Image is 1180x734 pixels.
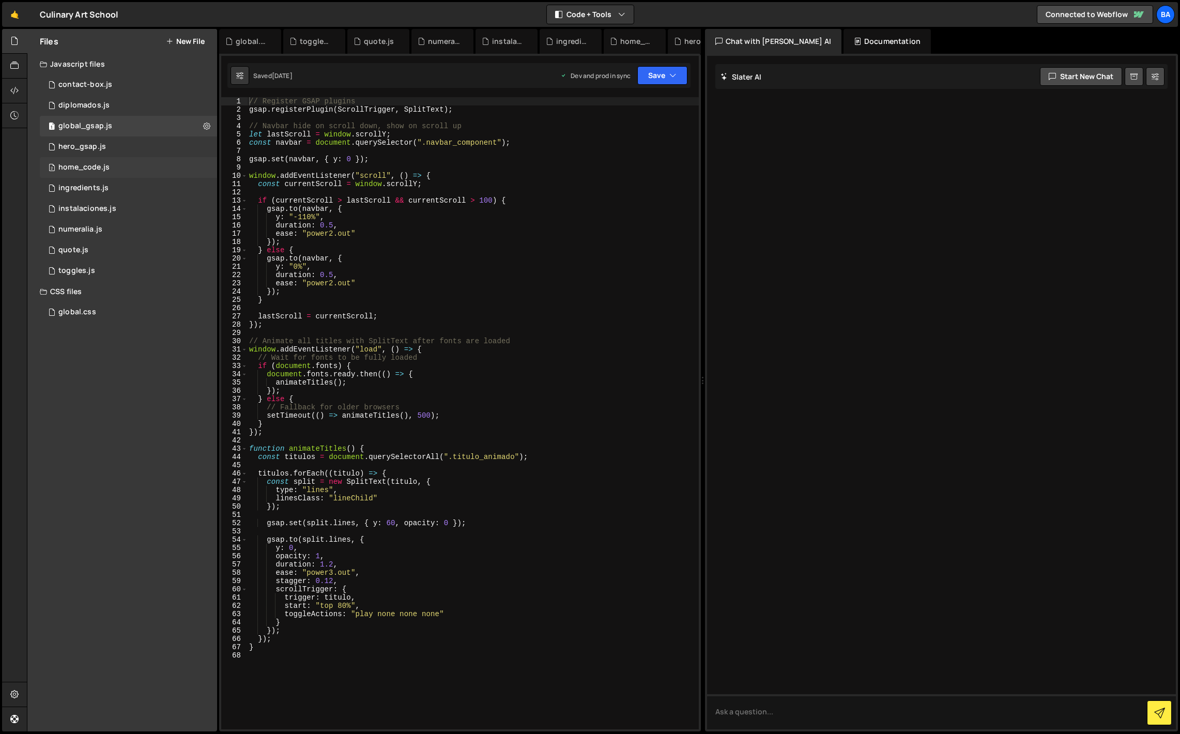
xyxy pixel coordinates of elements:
div: home_code.js [58,163,110,172]
div: hero_gsap.js [58,142,106,151]
button: Start new chat [1040,67,1122,86]
div: 53 [221,527,248,536]
div: 7 [221,147,248,155]
div: [DATE] [272,71,293,80]
div: 15007/41507.js [40,95,217,116]
div: 37 [221,395,248,403]
div: 21 [221,263,248,271]
div: 56 [221,552,248,560]
div: 15007/43268.js [40,240,217,261]
div: Documentation [844,29,931,54]
div: contact-box.js [58,80,112,89]
a: 🤙 [2,2,27,27]
div: Dev and prod in sync [560,71,631,80]
div: 31 [221,345,248,354]
div: numeralia.js [428,36,461,47]
div: 34 [221,370,248,378]
div: hero_gsap.js [684,36,717,47]
span: 2 [49,164,55,173]
div: 15007/42235.js [40,219,217,240]
div: quote.js [58,246,88,255]
div: 65 [221,626,248,635]
div: 38 [221,403,248,411]
div: 54 [221,536,248,544]
div: 15007/42038.css [40,302,217,323]
div: 15007/39147.js [40,136,217,157]
div: 15007/44676.js [40,74,217,95]
div: 43 [221,445,248,453]
div: 27 [221,312,248,320]
div: 19 [221,246,248,254]
div: 46 [221,469,248,478]
div: 15007/42269.js [40,261,217,281]
div: 39 [221,411,248,420]
div: global.css [58,308,96,317]
div: 55 [221,544,248,552]
div: 23 [221,279,248,287]
button: New File [166,37,205,45]
div: quote.js [364,36,394,47]
div: Culinary Art School [40,8,118,21]
div: 60 [221,585,248,593]
div: 33 [221,362,248,370]
a: Connected to Webflow [1037,5,1153,24]
div: global.css [236,36,269,47]
div: 15007/39144.js [40,116,217,136]
div: 13 [221,196,248,205]
div: 22 [221,271,248,279]
div: 49 [221,494,248,502]
div: Javascript files [27,54,217,74]
div: 29 [221,329,248,337]
button: Save [637,66,687,85]
div: toggles.js [58,266,95,276]
div: 11 [221,180,248,188]
div: 57 [221,560,248,569]
div: 15 [221,213,248,221]
div: 15007/42652.js [40,198,217,219]
div: instalaciones.js [492,36,525,47]
div: 51 [221,511,248,519]
div: toggles.js [300,36,333,47]
div: 12 [221,188,248,196]
span: 1 [49,123,55,131]
div: 30 [221,337,248,345]
div: 58 [221,569,248,577]
div: 50 [221,502,248,511]
div: 42 [221,436,248,445]
div: 25 [221,296,248,304]
div: Chat with [PERSON_NAME] AI [705,29,841,54]
div: 18 [221,238,248,246]
div: instalaciones.js [58,204,116,213]
div: 3 [221,114,248,122]
div: 47 [221,478,248,486]
div: 44 [221,453,248,461]
div: 15007/39339.js [40,157,217,178]
div: 68 [221,651,248,660]
div: 16 [221,221,248,230]
div: 5 [221,130,248,139]
div: 24 [221,287,248,296]
div: Ba [1156,5,1175,24]
div: 63 [221,610,248,618]
div: 64 [221,618,248,626]
div: 4 [221,122,248,130]
div: 62 [221,602,248,610]
h2: Slater AI [721,72,762,82]
div: 26 [221,304,248,312]
div: numeralia.js [58,225,102,234]
div: 2 [221,105,248,114]
h2: Files [40,36,58,47]
div: global_gsap.js [58,121,112,131]
button: Code + Tools [547,5,634,24]
div: diplomados.js [58,101,110,110]
div: ingredients.js [556,36,589,47]
div: 32 [221,354,248,362]
div: 41 [221,428,248,436]
div: 6 [221,139,248,147]
div: 1 [221,97,248,105]
div: 66 [221,635,248,643]
div: 48 [221,486,248,494]
div: 15007/40941.js [40,178,217,198]
div: 40 [221,420,248,428]
div: 59 [221,577,248,585]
